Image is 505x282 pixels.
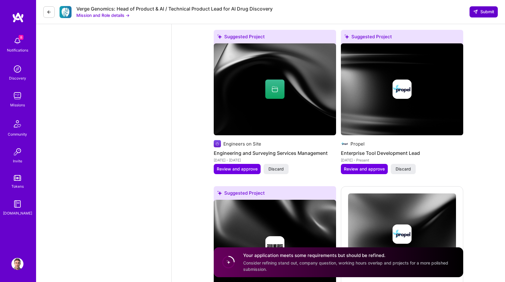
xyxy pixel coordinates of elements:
img: guide book [11,198,23,210]
div: Verge Genomics: Head of Product & AI / Technical Product Lead for AI Drug Discovery [76,6,273,12]
img: Company Logo [60,6,72,18]
img: bell [11,35,23,47]
div: Discovery [9,75,26,81]
div: Invite [13,158,22,164]
button: Discard [264,164,289,174]
div: [DOMAIN_NAME] [3,210,32,216]
span: 8 [19,35,23,40]
img: cover [341,43,463,135]
i: icon SuggestedTeams [344,34,349,39]
button: Discard [391,164,416,174]
div: Community [8,131,27,137]
i: icon SuggestedTeams [217,191,222,195]
h4: Your application meets some requirements but should be refined. [243,252,456,258]
span: Submit [473,9,494,15]
img: User Avatar [11,258,23,270]
button: Review and approve [341,164,388,174]
span: Review and approve [217,166,258,172]
i: icon SendLight [473,9,478,14]
div: Suggested Project [214,30,336,46]
div: Suggested Project [214,186,336,202]
img: tokens [14,175,21,181]
span: Review and approve [344,166,385,172]
img: cover [214,43,336,135]
h4: Enterprise Tool Development Lead [341,149,463,157]
img: discovery [11,63,23,75]
img: Company logo [392,80,412,99]
div: Propel [350,141,365,147]
a: User Avatar [10,258,25,270]
span: Discard [396,166,411,172]
img: Company logo [341,140,348,147]
img: Community [10,117,25,131]
div: Engineers on Site [223,141,261,147]
button: Submit [470,6,498,17]
div: null [470,6,498,17]
div: Notifications [7,47,28,53]
button: Review and approve [214,164,261,174]
div: Missions [10,102,25,108]
div: Suggested Project [341,30,463,46]
button: Mission and Role details → [76,12,130,18]
i: icon LeftArrowDark [47,10,51,14]
i: icon SuggestedTeams [217,34,222,39]
div: [DATE] - [DATE] [214,157,336,163]
span: Discard [268,166,284,172]
div: [DATE] - Present [341,157,463,163]
img: Invite [11,146,23,158]
span: Consider refining stand out, company question, working hours overlap and projects for a more poli... [243,260,448,272]
img: logo [12,12,24,23]
h4: Engineering and Surveying Services Management [214,149,336,157]
img: teamwork [11,90,23,102]
div: Tokens [11,183,24,190]
img: Company logo [265,236,284,255]
img: Company logo [214,140,221,147]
